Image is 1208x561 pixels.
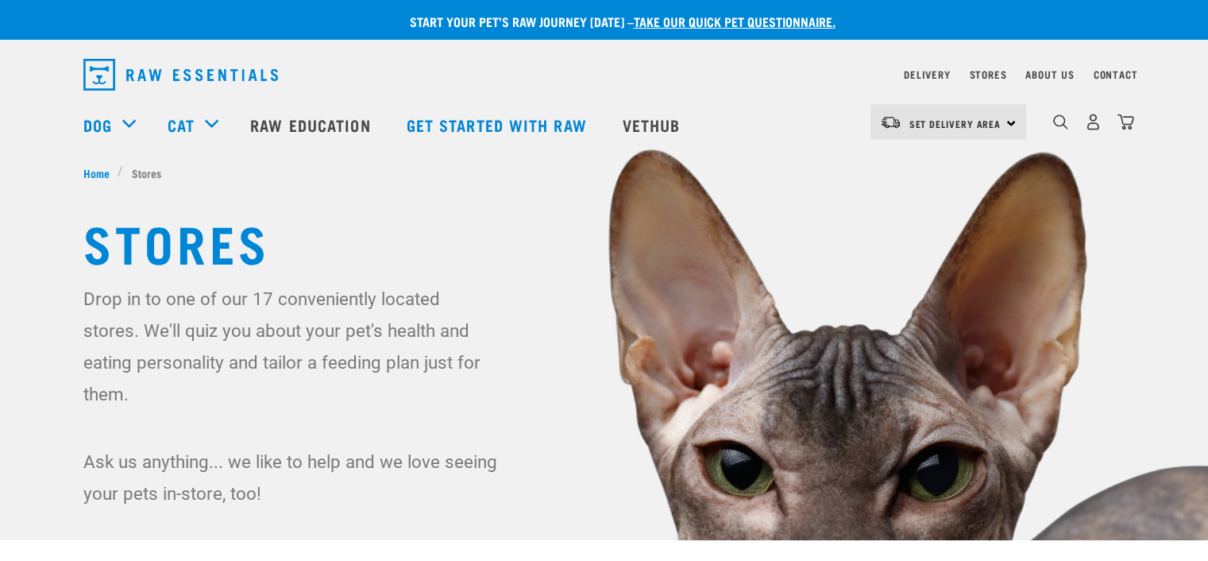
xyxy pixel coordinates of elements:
img: Raw Essentials Logo [83,59,278,91]
a: Raw Education [234,93,390,157]
img: home-icon@2x.png [1117,114,1134,130]
a: Vethub [607,93,700,157]
a: Stores [970,72,1007,77]
h1: Stores [83,213,1125,270]
a: About Us [1025,72,1074,77]
span: Set Delivery Area [909,121,1002,126]
img: home-icon-1@2x.png [1053,114,1068,130]
img: user.png [1085,114,1102,130]
a: Delivery [904,72,950,77]
nav: dropdown navigation [71,52,1138,97]
a: Home [83,164,118,181]
a: Get started with Raw [391,93,607,157]
a: Contact [1094,72,1138,77]
p: Ask us anything... we like to help and we love seeing your pets in-store, too! [83,446,500,509]
a: Dog [83,113,112,137]
nav: breadcrumbs [83,164,1125,181]
span: Home [83,164,110,181]
img: van-moving.png [880,115,901,130]
p: Drop in to one of our 17 conveniently located stores. We'll quiz you about your pet's health and ... [83,283,500,410]
a: take our quick pet questionnaire. [634,17,836,25]
a: Cat [168,113,195,137]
